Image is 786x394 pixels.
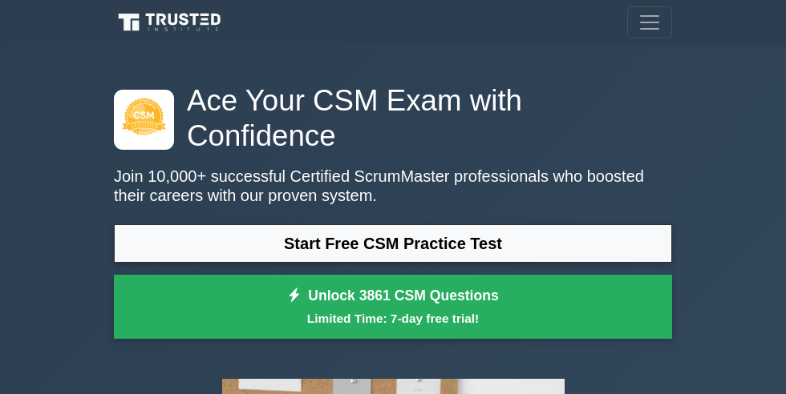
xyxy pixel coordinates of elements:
[114,83,672,154] h1: Ace Your CSM Exam with Confidence
[134,309,652,328] small: Limited Time: 7-day free trial!
[627,6,672,38] button: Toggle navigation
[114,167,672,205] p: Join 10,000+ successful Certified ScrumMaster professionals who boosted their careers with our pr...
[114,224,672,263] a: Start Free CSM Practice Test
[114,275,672,339] a: Unlock 3861 CSM QuestionsLimited Time: 7-day free trial!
